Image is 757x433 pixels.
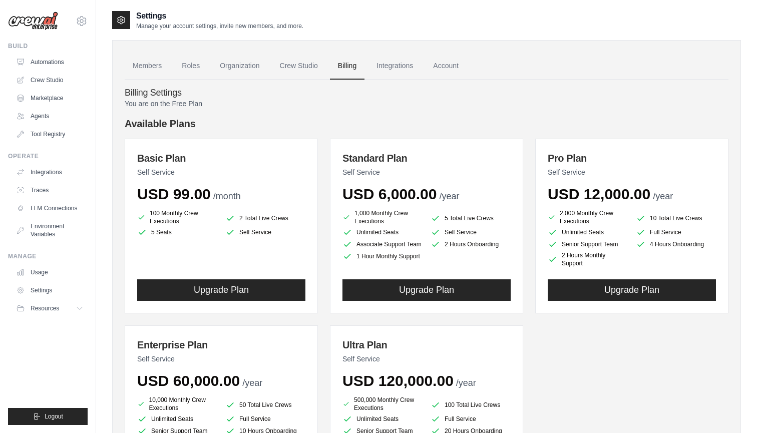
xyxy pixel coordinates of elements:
[12,164,88,180] a: Integrations
[548,239,628,249] li: Senior Support Team
[548,279,716,301] button: Upgrade Plan
[272,53,326,80] a: Crew Studio
[431,227,511,237] li: Self Service
[137,209,217,225] li: 100 Monthly Crew Executions
[342,239,423,249] li: Associate Support Team
[342,151,511,165] h3: Standard Plan
[548,186,650,202] span: USD 12,000.00
[439,191,459,201] span: /year
[213,191,241,201] span: /month
[137,372,240,389] span: USD 60,000.00
[137,167,305,177] p: Self Service
[548,251,628,267] li: 2 Hours Monthly Support
[137,151,305,165] h3: Basic Plan
[45,412,63,420] span: Logout
[431,414,511,424] li: Full Service
[548,227,628,237] li: Unlimited Seats
[137,354,305,364] p: Self Service
[225,211,305,225] li: 2 Total Live Crews
[12,72,88,88] a: Crew Studio
[12,282,88,298] a: Settings
[342,372,454,389] span: USD 120,000.00
[636,239,716,249] li: 4 Hours Onboarding
[12,264,88,280] a: Usage
[342,279,511,301] button: Upgrade Plan
[242,378,262,388] span: /year
[8,152,88,160] div: Operate
[174,53,208,80] a: Roles
[431,211,511,225] li: 5 Total Live Crews
[342,251,423,261] li: 1 Hour Monthly Support
[12,126,88,142] a: Tool Registry
[136,10,303,22] h2: Settings
[342,354,511,364] p: Self Service
[342,338,511,352] h3: Ultra Plan
[330,53,364,80] a: Billing
[125,53,170,80] a: Members
[425,53,467,80] a: Account
[8,12,58,31] img: Logo
[342,209,423,225] li: 1,000 Monthly Crew Executions
[342,186,437,202] span: USD 6,000.00
[636,211,716,225] li: 10 Total Live Crews
[636,227,716,237] li: Full Service
[548,167,716,177] p: Self Service
[431,398,511,412] li: 100 Total Live Crews
[136,22,303,30] p: Manage your account settings, invite new members, and more.
[12,218,88,242] a: Environment Variables
[137,279,305,301] button: Upgrade Plan
[137,186,211,202] span: USD 99.00
[653,191,673,201] span: /year
[12,54,88,70] a: Automations
[125,88,728,99] h4: Billing Settings
[12,182,88,198] a: Traces
[342,167,511,177] p: Self Service
[12,200,88,216] a: LLM Connections
[225,414,305,424] li: Full Service
[548,209,628,225] li: 2,000 Monthly Crew Executions
[342,414,423,424] li: Unlimited Seats
[342,396,423,412] li: 500,000 Monthly Crew Executions
[137,338,305,352] h3: Enterprise Plan
[31,304,59,312] span: Resources
[137,396,217,412] li: 10,000 Monthly Crew Executions
[431,239,511,249] li: 2 Hours Onboarding
[8,408,88,425] button: Logout
[12,90,88,106] a: Marketplace
[8,252,88,260] div: Manage
[137,414,217,424] li: Unlimited Seats
[456,378,476,388] span: /year
[225,227,305,237] li: Self Service
[225,398,305,412] li: 50 Total Live Crews
[368,53,421,80] a: Integrations
[342,227,423,237] li: Unlimited Seats
[137,227,217,237] li: 5 Seats
[125,117,728,131] h4: Available Plans
[8,42,88,50] div: Build
[12,108,88,124] a: Agents
[125,99,728,109] p: You are on the Free Plan
[548,151,716,165] h3: Pro Plan
[12,300,88,316] button: Resources
[212,53,267,80] a: Organization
